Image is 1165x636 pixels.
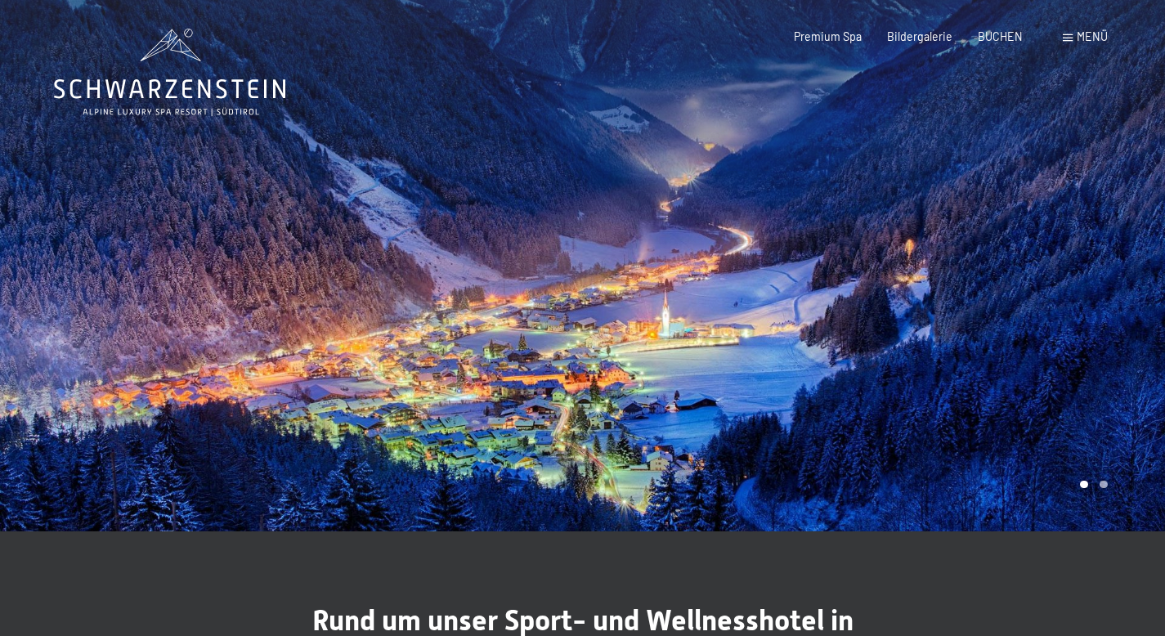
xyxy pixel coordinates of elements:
[978,29,1023,43] a: BUCHEN
[1077,29,1108,43] span: Menü
[1080,481,1088,489] div: Carousel Page 1 (Current Slide)
[1074,481,1107,489] div: Carousel Pagination
[794,29,862,43] a: Premium Spa
[887,29,952,43] a: Bildergalerie
[1100,481,1108,489] div: Carousel Page 2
